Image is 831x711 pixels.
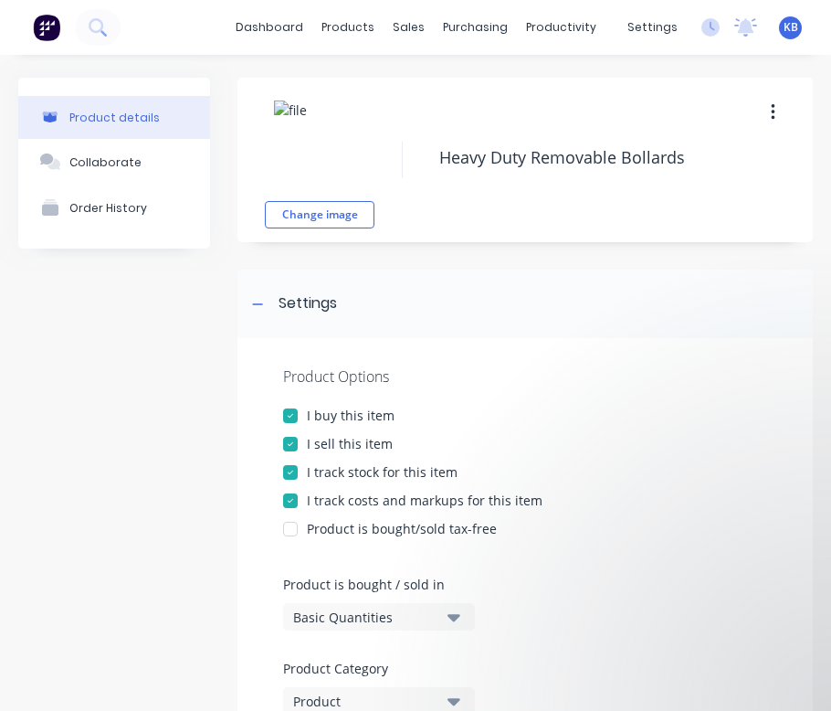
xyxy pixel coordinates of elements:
[307,519,497,538] div: Product is bought/sold tax-free
[384,14,434,41] div: sales
[226,14,312,41] a: dashboard
[283,575,466,594] label: Product is bought / sold in
[307,462,458,482] div: I track stock for this item
[307,491,542,510] div: I track costs and markups for this item
[307,406,394,425] div: I buy this item
[283,659,466,678] label: Product Category
[274,101,365,192] img: file
[265,91,374,228] div: fileChange image
[18,139,210,185] button: Collaborate
[430,136,785,179] textarea: Heavy Duty Removable Bollards
[33,14,60,41] img: Factory
[279,292,337,315] div: Settings
[69,111,160,124] div: Product details
[293,608,439,627] div: Basic Quantities
[283,366,767,387] div: Product Options
[69,201,147,215] div: Order History
[69,155,142,169] div: Collaborate
[283,603,475,631] button: Basic Quantities
[307,434,393,453] div: I sell this item
[618,14,687,41] div: settings
[265,201,374,228] button: Change image
[18,185,210,230] button: Order History
[517,14,605,41] div: productivity
[769,649,813,693] iframe: Intercom live chat
[784,19,798,36] span: KB
[312,14,384,41] div: products
[434,14,517,41] div: purchasing
[293,692,439,711] div: Product
[18,96,210,139] button: Product details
